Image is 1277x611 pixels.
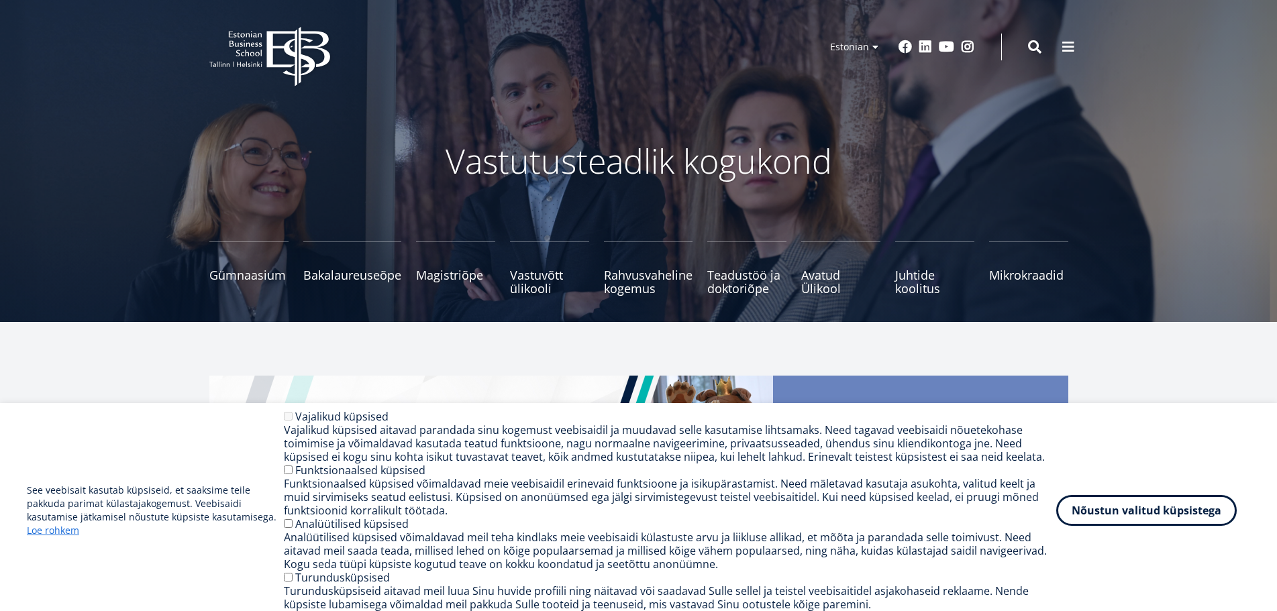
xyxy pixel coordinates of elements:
span: Juhtide koolitus [895,268,974,295]
a: Mikrokraadid [989,241,1068,295]
a: Linkedin [919,40,932,54]
span: Avatud Ülikool [801,268,880,295]
a: Bakalaureuseõpe [303,241,401,295]
span: Mikrokraadid [989,268,1068,282]
label: Funktsionaalsed küpsised [295,463,425,478]
span: Magistriõpe [416,268,495,282]
div: Analüütilised küpsised võimaldavad meil teha kindlaks meie veebisaidi külastuste arvu ja liikluse... [284,531,1056,571]
label: Vajalikud küpsised [295,409,389,424]
a: Loe rohkem [27,524,79,537]
label: Analüütilised küpsised [295,516,409,531]
a: Avatud Ülikool [801,241,880,295]
p: Vastutusteadlik kogukond [283,141,994,181]
label: Turundusküpsised [295,570,390,585]
span: Vastuvõtt ülikooli [510,268,589,295]
span: Bakalaureuseõpe [303,268,401,282]
button: Nõustun valitud küpsistega [1056,495,1237,526]
span: Rahvusvaheline kogemus [604,268,693,295]
p: See veebisait kasutab küpsiseid, et saaksime teile pakkuda parimat külastajakogemust. Veebisaidi ... [27,484,284,537]
a: Youtube [939,40,954,54]
a: Vastuvõtt ülikooli [510,241,589,295]
a: Facebook [899,40,912,54]
div: Turundusküpsiseid aitavad meil luua Sinu huvide profiili ning näitavad või saadavad Sulle sellel ... [284,584,1056,611]
a: Rahvusvaheline kogemus [604,241,693,295]
div: Vajalikud küpsised aitavad parandada sinu kogemust veebisaidil ja muudavad selle kasutamise lihts... [284,423,1056,463]
span: Gümnaasium [209,268,289,282]
span: Teadustöö ja doktoriõpe [707,268,786,295]
div: Funktsionaalsed küpsised võimaldavad meie veebisaidil erinevaid funktsioone ja isikupärastamist. ... [284,477,1056,517]
a: Gümnaasium [209,241,289,295]
a: Instagram [961,40,974,54]
a: Juhtide koolitus [895,241,974,295]
a: Teadustöö ja doktoriõpe [707,241,786,295]
a: Magistriõpe [416,241,495,295]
